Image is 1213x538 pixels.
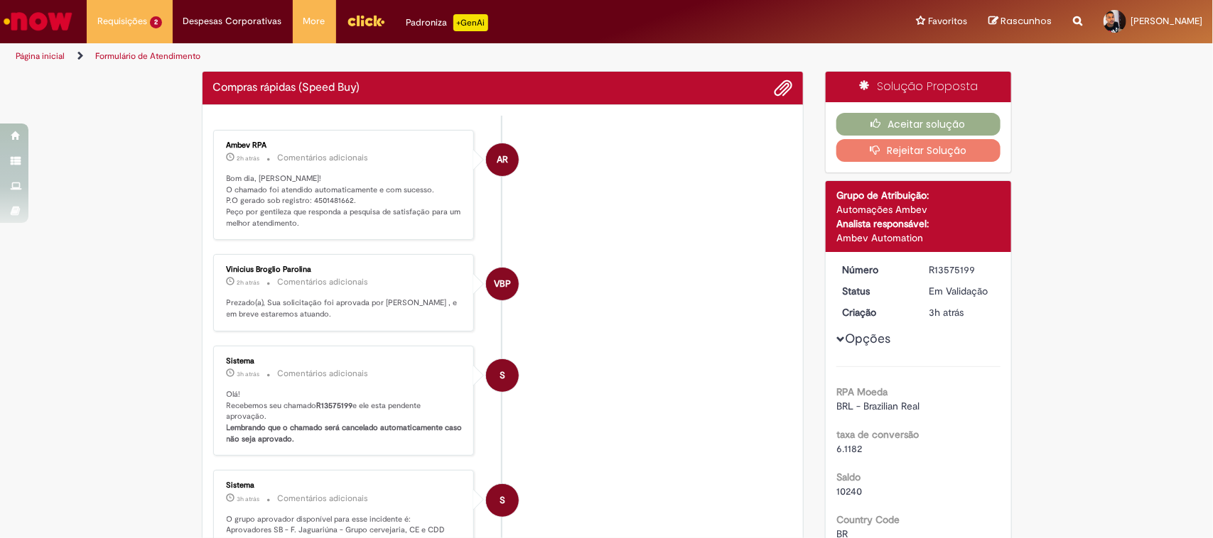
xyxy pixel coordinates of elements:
[278,152,369,164] small: Comentários adicionais
[278,493,369,505] small: Comentários adicionais
[227,357,463,366] div: Sistema
[836,471,861,483] b: Saldo
[237,370,260,378] span: 3h atrás
[836,385,888,398] b: RPA Moeda
[227,422,465,444] b: Lembrando que o chamado será cancelado automaticamente caso não seja aprovado.
[831,263,919,277] dt: Número
[227,141,463,150] div: Ambev RPA
[836,442,862,455] span: 6.1182
[929,263,996,277] div: R13575199
[227,173,463,229] p: Bom dia, [PERSON_NAME]! O chamado foi atendido automaticamente e com sucesso. P.O gerado sob regi...
[453,14,488,31] p: +GenAi
[1001,14,1052,28] span: Rascunhos
[486,143,519,176] div: Ambev RPA
[227,514,463,536] p: O grupo aprovador disponível para esse incidente é: Aprovadores SB - F. Jaguariúna - Grupo cervej...
[928,14,967,28] span: Favoritos
[988,15,1052,28] a: Rascunhos
[97,14,147,28] span: Requisições
[929,306,964,319] time: 29/09/2025 09:14:01
[237,370,260,378] time: 29/09/2025 09:14:13
[836,113,1001,136] button: Aceitar solução
[237,278,260,287] span: 2h atrás
[278,276,369,288] small: Comentários adicionais
[929,305,996,319] div: 29/09/2025 09:14:01
[95,50,200,62] a: Formulário de Atendimento
[237,154,260,163] span: 2h atrás
[836,188,1001,202] div: Grupo de Atribuição:
[836,202,1001,216] div: Automações Ambev
[831,284,919,298] dt: Status
[500,483,505,517] span: S
[406,14,488,31] div: Padroniza
[836,216,1001,231] div: Analista responsável:
[486,268,519,300] div: Vinicius Broglio Parolina
[774,79,792,97] button: Adicionar anexos
[150,16,162,28] span: 2
[836,428,919,441] b: taxa de conversão
[237,278,260,287] time: 29/09/2025 09:54:52
[929,284,996,298] div: Em Validação
[237,495,260,503] span: 3h atrás
[1131,15,1202,27] span: [PERSON_NAME]
[16,50,65,62] a: Página inicial
[836,513,900,526] b: Country Code
[500,358,505,392] span: S
[836,400,920,412] span: BRL - Brazilian Real
[183,14,282,28] span: Despesas Corporativas
[303,14,325,28] span: More
[347,10,385,31] img: click_logo_yellow_360x200.png
[278,368,369,380] small: Comentários adicionais
[497,143,508,177] span: AR
[227,265,463,274] div: Vinicius Broglio Parolina
[11,43,798,70] ul: Trilhas de página
[317,400,353,411] b: R13575199
[237,154,260,163] time: 29/09/2025 10:25:53
[831,305,919,319] dt: Criação
[836,485,862,498] span: 10240
[237,495,260,503] time: 29/09/2025 09:14:11
[227,297,463,319] p: Prezado(a), Sua solicitação foi aprovada por [PERSON_NAME] , e em breve estaremos atuando.
[836,231,1001,245] div: Ambev Automation
[1,7,75,35] img: ServiceNow
[486,484,519,517] div: System
[486,359,519,392] div: System
[227,389,463,445] p: Olá! Recebemos seu chamado e ele esta pendente aprovação.
[494,267,511,301] span: VBP
[213,82,360,94] h2: Compras rápidas (Speed Buy) Histórico de tíquete
[836,139,1001,162] button: Rejeitar Solução
[929,306,964,319] span: 3h atrás
[826,72,1011,102] div: Solução Proposta
[227,481,463,490] div: Sistema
